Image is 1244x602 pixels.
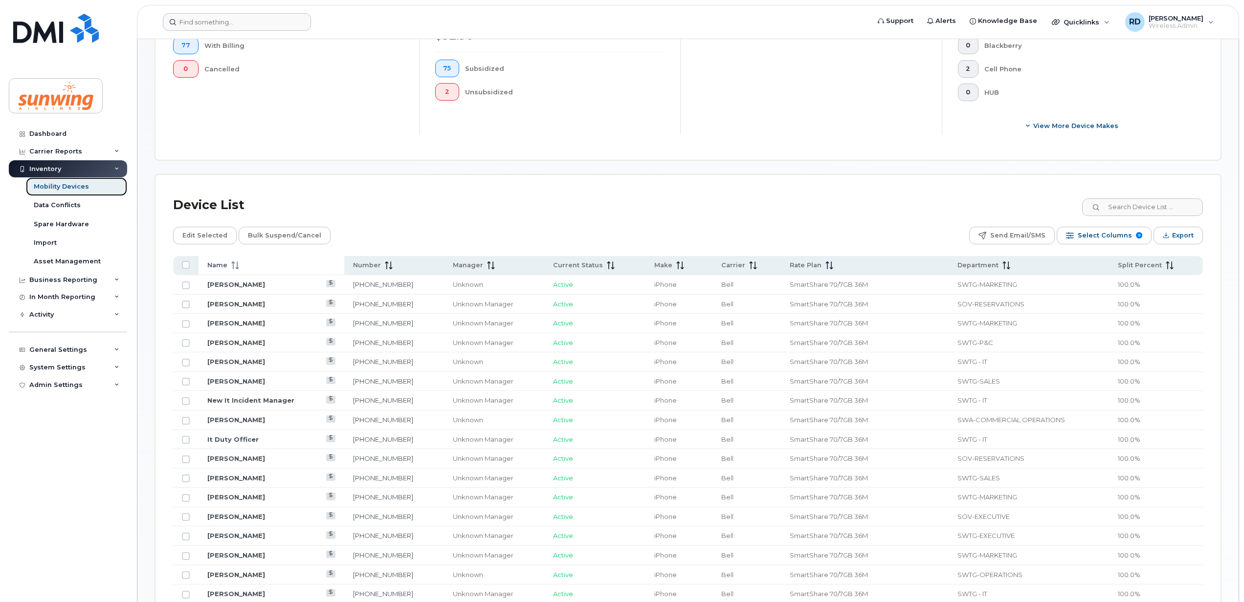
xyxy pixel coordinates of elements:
[1118,590,1140,598] span: 100.0%
[353,513,413,520] a: [PHONE_NUMBER]
[207,435,259,443] a: It Duty Officer
[1172,228,1194,243] span: Export
[790,416,868,424] span: SmartShare 70/7GB 36M
[553,435,573,443] span: Active
[1136,232,1142,238] span: 9
[173,37,199,54] button: 77
[435,83,460,101] button: 2
[553,493,573,501] span: Active
[984,37,1187,54] div: Blackberry
[958,60,979,78] button: 2
[326,280,335,287] a: View Last Bill
[326,319,335,326] a: View Last Bill
[721,454,733,462] span: Bell
[654,377,677,385] span: iPhone
[957,454,1024,462] span: SOV-RESERVATIONS
[1118,12,1221,32] div: Richard DeBiasio
[654,358,677,365] span: iPhone
[920,11,963,31] a: Alerts
[790,551,868,559] span: SmartShare 70/7GB 36M
[553,261,603,270] span: Current Status
[654,532,677,539] span: iPhone
[721,474,733,482] span: Bell
[207,513,265,520] a: [PERSON_NAME]
[654,590,677,598] span: iPhone
[1118,319,1140,327] span: 100.0%
[326,338,335,345] a: View Last Bill
[326,377,335,384] a: View Last Bill
[553,377,573,385] span: Active
[353,416,413,424] a: [PHONE_NUMBER]
[453,473,535,483] div: Unknown Manager
[790,474,868,482] span: SmartShare 70/7GB 36M
[326,570,335,578] a: View Last Bill
[1118,416,1140,424] span: 100.0%
[1118,358,1140,365] span: 100.0%
[207,454,265,462] a: [PERSON_NAME]
[654,416,677,424] span: iPhone
[207,571,265,579] a: [PERSON_NAME]
[353,300,413,308] a: [PHONE_NUMBER]
[957,280,1017,288] span: SWTG-MARKETING
[207,377,265,385] a: [PERSON_NAME]
[966,42,970,49] span: 0
[957,396,987,404] span: SWTG - IT
[182,228,227,243] span: Edit Selected
[204,37,403,54] div: With Billing
[453,261,483,270] span: Manager
[721,532,733,539] span: Bell
[1033,121,1118,130] span: View More Device Makes
[207,396,294,404] a: New It Incident Manager
[654,339,677,346] span: iPhone
[957,532,1015,539] span: SWTG-EXECUTIVE
[1118,571,1140,579] span: 100.0%
[173,227,237,244] button: Edit Selected
[654,300,677,308] span: iPhone
[1057,227,1152,244] button: Select Columns 9
[1118,339,1140,346] span: 100.0%
[721,280,733,288] span: Bell
[721,416,733,424] span: Bell
[721,493,733,501] span: Bell
[553,571,573,579] span: Active
[453,589,535,599] div: Unknown Manager
[453,396,535,405] div: Unknown Manager
[353,377,413,385] a: [PHONE_NUMBER]
[353,571,413,579] a: [PHONE_NUMBER]
[553,416,573,424] span: Active
[553,532,573,539] span: Active
[1118,435,1140,443] span: 100.0%
[790,513,868,520] span: SmartShare 70/7GB 36M
[453,493,535,502] div: Unknown Manager
[1064,18,1099,26] span: Quicklinks
[207,416,265,424] a: [PERSON_NAME]
[984,84,1187,101] div: HUB
[1045,12,1116,32] div: Quicklinks
[353,435,413,443] a: [PHONE_NUMBER]
[984,60,1187,78] div: Cell Phone
[207,358,265,365] a: [PERSON_NAME]
[957,377,1000,385] span: SWTG-SALES
[721,571,733,579] span: Bell
[453,531,535,540] div: Unknown Manager
[553,319,573,327] span: Active
[207,319,265,327] a: [PERSON_NAME]
[721,358,733,365] span: Bell
[654,280,677,288] span: iPhone
[1118,261,1162,270] span: Split Percent
[353,358,413,365] a: [PHONE_NUMBER]
[326,300,335,307] a: View Last Bill
[1118,493,1140,501] span: 100.0%
[978,16,1037,26] span: Knowledge Base
[790,261,822,270] span: Rate Plan
[207,493,265,501] a: [PERSON_NAME]
[453,551,535,560] div: Unknown Manager
[721,261,745,270] span: Carrier
[957,590,987,598] span: SWTG - IT
[957,551,1017,559] span: SWTG-MARKETING
[1149,22,1203,30] span: Wireless Admin
[957,513,1010,520] span: SOV-EXECUTIVE
[326,512,335,519] a: View Last Bill
[207,532,265,539] a: [PERSON_NAME]
[553,358,573,365] span: Active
